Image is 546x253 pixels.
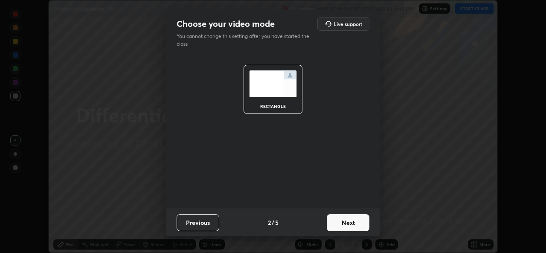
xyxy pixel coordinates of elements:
[177,32,315,48] p: You cannot change this setting after you have started the class
[256,104,290,108] div: rectangle
[334,21,362,26] h5: Live support
[177,18,275,29] h2: Choose your video mode
[272,218,274,227] h4: /
[327,214,369,231] button: Next
[275,218,279,227] h4: 5
[249,70,297,97] img: normalScreenIcon.ae25ed63.svg
[177,214,219,231] button: Previous
[268,218,271,227] h4: 2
